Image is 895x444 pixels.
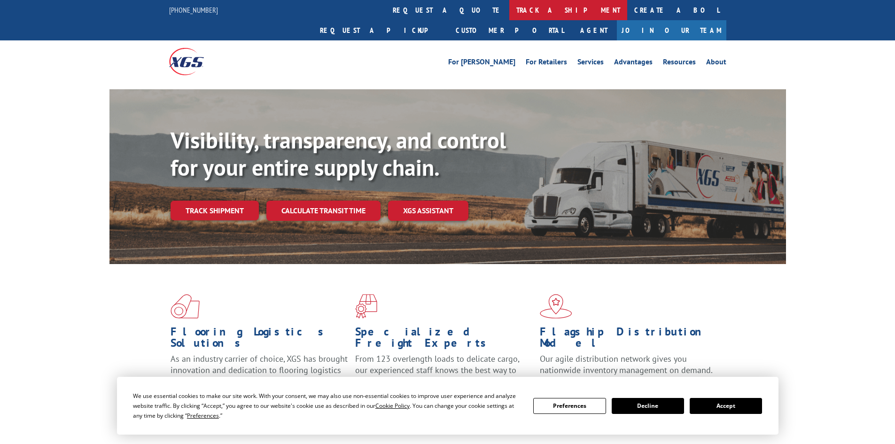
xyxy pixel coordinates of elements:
a: XGS ASSISTANT [388,201,468,221]
a: About [706,58,726,69]
a: For [PERSON_NAME] [448,58,515,69]
button: Accept [690,398,762,414]
span: As an industry carrier of choice, XGS has brought innovation and dedication to flooring logistics... [171,353,348,387]
a: Calculate transit time [266,201,381,221]
img: xgs-icon-focused-on-flooring-red [355,294,377,319]
a: Resources [663,58,696,69]
a: Agent [571,20,617,40]
span: Our agile distribution network gives you nationwide inventory management on demand. [540,353,713,375]
span: Preferences [187,412,219,420]
b: Visibility, transparency, and control for your entire supply chain. [171,125,506,182]
button: Preferences [533,398,606,414]
div: Cookie Consent Prompt [117,377,778,435]
h1: Flooring Logistics Solutions [171,326,348,353]
a: Join Our Team [617,20,726,40]
div: We use essential cookies to make our site work. With your consent, we may also use non-essential ... [133,391,522,421]
a: Request a pickup [313,20,449,40]
h1: Flagship Distribution Model [540,326,717,353]
img: xgs-icon-flagship-distribution-model-red [540,294,572,319]
button: Decline [612,398,684,414]
a: Track shipment [171,201,259,220]
h1: Specialized Freight Experts [355,326,533,353]
img: xgs-icon-total-supply-chain-intelligence-red [171,294,200,319]
span: Cookie Policy [375,402,410,410]
a: Advantages [614,58,653,69]
a: For Retailers [526,58,567,69]
a: Services [577,58,604,69]
a: [PHONE_NUMBER] [169,5,218,15]
p: From 123 overlength loads to delicate cargo, our experienced staff knows the best way to move you... [355,353,533,395]
a: Customer Portal [449,20,571,40]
